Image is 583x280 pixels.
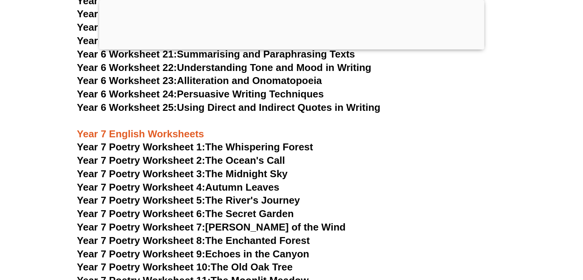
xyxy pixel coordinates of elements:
a: Year 7 Poetry Worksheet 4:Autumn Leaves [77,181,279,193]
a: Year 6 Worksheet 24:Persuasive Writing Techniques [77,88,324,100]
span: Year 6 Worksheet 19: [77,21,177,33]
span: Year 7 Poetry Worksheet 7: [77,221,205,233]
span: Year 6 Worksheet 21: [77,48,177,60]
span: Year 6 Worksheet 24: [77,88,177,100]
span: Year 6 Worksheet 23: [77,75,177,86]
span: Year 7 Poetry Worksheet 5: [77,194,205,206]
a: Year 6 Worksheet 18:Contractions and Apostrophes [77,8,323,20]
span: Year 7 Poetry Worksheet 10: [77,261,211,273]
span: Year 7 Poetry Worksheet 1: [77,141,205,153]
span: Year 7 Poetry Worksheet 8: [77,235,205,246]
a: Year 6 Worksheet 23:Alliteration and Onomatopoeia [77,75,322,86]
iframe: Chat Widget [455,194,583,280]
a: Year 6 Worksheet 19:Formal and Informal Letters [77,21,309,33]
a: Year 7 Poetry Worksheet 6:The Secret Garden [77,208,294,219]
span: Year 6 Worksheet 20: [77,35,177,46]
a: Year 7 Poetry Worksheet 9:Echoes in the Canyon [77,248,309,260]
a: Year 7 Poetry Worksheet 2:The Ocean's Call [77,155,285,166]
a: Year 6 Worksheet 20:Narrative Types [77,35,251,46]
span: Year 7 Poetry Worksheet 3: [77,168,205,180]
a: Year 7 Poetry Worksheet 1:The Whispering Forest [77,141,313,153]
a: Year 7 Poetry Worksheet 8:The Enchanted Forest [77,235,310,246]
span: Year 7 Poetry Worksheet 6: [77,208,205,219]
span: Year 7 Poetry Worksheet 4: [77,181,205,193]
a: Year 7 Poetry Worksheet 3:The Midnight Sky [77,168,288,180]
span: Year 7 Poetry Worksheet 9: [77,248,205,260]
a: Year 7 Poetry Worksheet 5:The River's Journey [77,194,300,206]
span: Year 6 Worksheet 25: [77,102,177,113]
a: Year 7 Poetry Worksheet 10:The Old Oak Tree [77,261,293,273]
span: Year 6 Worksheet 18: [77,8,177,20]
span: Year 7 Poetry Worksheet 2: [77,155,205,166]
span: Year 6 Worksheet 22: [77,62,177,73]
a: Year 6 Worksheet 25:Using Direct and Indirect Quotes in Writing [77,102,381,113]
h3: Year 7 English Worksheets [77,115,506,141]
a: Year 6 Worksheet 21:Summarising and Paraphrasing Texts [77,48,355,60]
a: Year 7 Poetry Worksheet 7:[PERSON_NAME] of the Wind [77,221,346,233]
a: Year 6 Worksheet 22:Understanding Tone and Mood in Writing [77,62,371,73]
